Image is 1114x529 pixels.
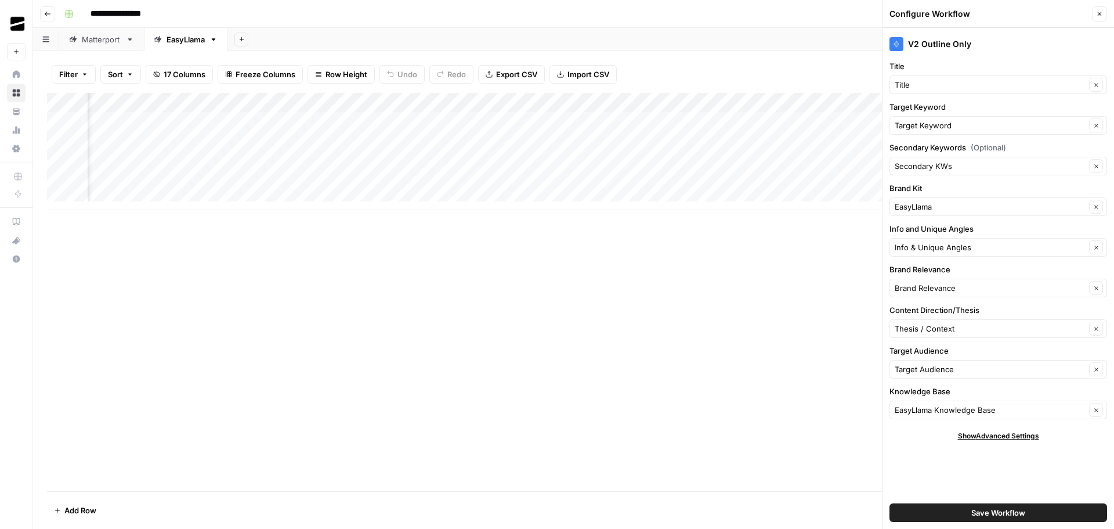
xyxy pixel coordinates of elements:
input: Title [895,79,1086,91]
button: Freeze Columns [218,65,303,84]
div: Matterport [82,34,121,45]
button: 17 Columns [146,65,213,84]
a: Matterport [59,28,144,51]
img: OGM Logo [7,13,28,34]
button: Workspace: OGM [7,9,26,38]
button: Filter [52,65,96,84]
input: Info & Unique Angles [895,242,1086,253]
span: Export CSV [496,69,537,80]
input: Target Audience [895,364,1086,375]
a: Browse [7,84,26,102]
span: Sort [108,69,123,80]
button: Help + Support [7,250,26,268]
a: Home [7,65,26,84]
input: Secondary KWs [895,160,1086,172]
button: Undo [379,65,425,84]
span: Row Height [325,69,367,80]
label: Brand Relevance [889,264,1107,275]
span: Import CSV [567,69,609,80]
input: EasyLlama [895,201,1086,213]
a: Settings [7,139,26,158]
label: Knowledge Base [889,386,1107,397]
span: Redo [447,69,466,80]
label: Info and Unique Angles [889,223,1107,235]
span: (Optional) [971,142,1006,153]
span: 17 Columns [164,69,205,80]
input: Target Keyword [895,120,1086,131]
input: Thesis / Context [895,323,1086,334]
span: Add Row [64,505,96,516]
span: Show Advanced Settings [958,431,1039,441]
label: Target Keyword [889,101,1107,113]
a: Your Data [7,102,26,121]
a: EasyLlama [144,28,227,51]
input: Brand Relevance [895,282,1086,294]
span: Undo [397,69,417,80]
span: Save Workflow [971,507,1025,519]
div: EasyLlama [167,34,205,45]
button: Import CSV [549,65,617,84]
button: What's new? [7,231,26,250]
button: Add Row [47,501,103,520]
button: Export CSV [478,65,545,84]
div: What's new? [8,232,25,249]
button: Redo [429,65,473,84]
button: Row Height [308,65,375,84]
label: Title [889,60,1107,72]
div: V2 Outline Only [889,37,1107,51]
label: Secondary Keywords [889,142,1107,153]
a: Usage [7,121,26,139]
span: Freeze Columns [236,69,295,80]
a: AirOps Academy [7,213,26,231]
span: Filter [59,69,78,80]
label: Target Audience [889,345,1107,357]
input: EasyLlama Knowledge Base [895,404,1086,416]
label: Content Direction/Thesis [889,304,1107,316]
button: Save Workflow [889,503,1107,522]
button: Sort [100,65,141,84]
label: Brand Kit [889,182,1107,194]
